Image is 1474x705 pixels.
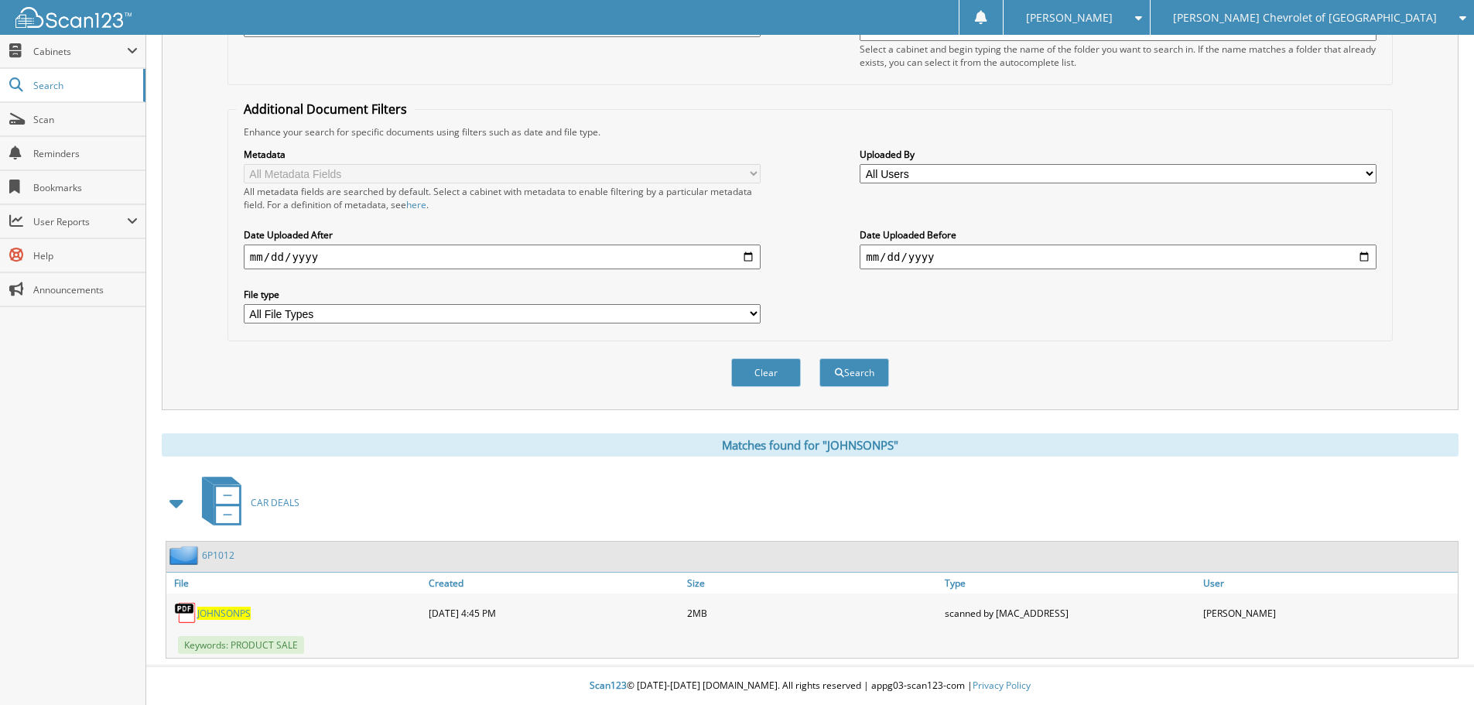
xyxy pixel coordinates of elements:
span: Search [33,79,135,92]
span: [PERSON_NAME] [1026,13,1113,22]
span: Help [33,249,138,262]
div: 2MB [683,597,942,628]
img: folder2.png [169,546,202,565]
span: Bookmarks [33,181,138,194]
span: Scan [33,113,138,126]
input: start [244,245,761,269]
a: 6P1012 [202,549,234,562]
span: CAR DEALS [251,496,299,509]
a: Size [683,573,942,594]
label: Uploaded By [860,148,1377,161]
span: Keywords: PRODUCT SALE [178,636,304,654]
div: All metadata fields are searched by default. Select a cabinet with metadata to enable filtering b... [244,185,761,211]
input: end [860,245,1377,269]
a: Created [425,573,683,594]
label: Metadata [244,148,761,161]
div: scanned by [MAC_ADDRESS] [941,597,1199,628]
img: scan123-logo-white.svg [15,7,132,28]
div: Enhance your search for specific documents using filters such as date and file type. [236,125,1384,139]
a: here [406,198,426,211]
span: User Reports [33,215,127,228]
div: Matches found for "JOHNSONPS" [162,433,1459,457]
a: Type [941,573,1199,594]
img: PDF.png [174,601,197,625]
a: JOHNSONPS [197,607,251,620]
span: Cabinets [33,45,127,58]
button: Clear [731,358,801,387]
span: Reminders [33,147,138,160]
span: Scan123 [590,679,627,692]
span: Announcements [33,283,138,296]
a: CAR DEALS [193,472,299,533]
div: [PERSON_NAME] [1199,597,1458,628]
div: © [DATE]-[DATE] [DOMAIN_NAME]. All rights reserved | appg03-scan123-com | [146,667,1474,705]
div: [DATE] 4:45 PM [425,597,683,628]
div: Select a cabinet and begin typing the name of the folder you want to search in. If the name match... [860,43,1377,69]
label: File type [244,288,761,301]
a: Privacy Policy [973,679,1031,692]
label: Date Uploaded After [244,228,761,241]
button: Search [819,358,889,387]
span: [PERSON_NAME] Chevrolet of [GEOGRAPHIC_DATA] [1173,13,1437,22]
iframe: Chat Widget [1397,631,1474,705]
a: File [166,573,425,594]
label: Date Uploaded Before [860,228,1377,241]
a: User [1199,573,1458,594]
legend: Additional Document Filters [236,101,415,118]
